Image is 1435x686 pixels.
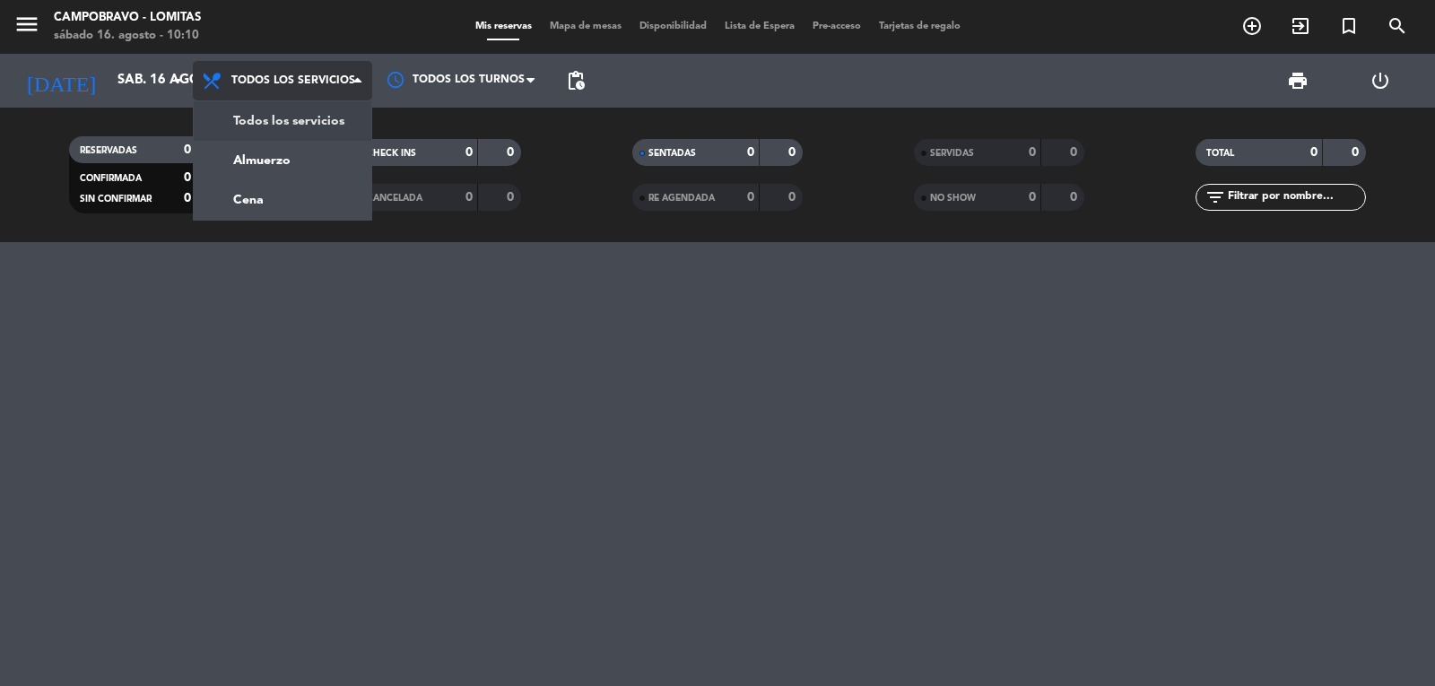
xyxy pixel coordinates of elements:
span: SIN CONFIRMAR [80,195,152,204]
span: Pre-acceso [804,22,870,31]
a: Todos los servicios [194,101,371,141]
strong: 0 [1070,191,1081,204]
i: search [1387,15,1408,37]
strong: 0 [1310,146,1318,159]
strong: 0 [1029,191,1036,204]
span: NO SHOW [930,194,976,203]
i: filter_list [1205,187,1226,208]
i: power_settings_new [1370,70,1391,91]
strong: 0 [1352,146,1362,159]
i: turned_in_not [1338,15,1360,37]
span: SENTADAS [648,149,696,158]
strong: 0 [788,191,799,204]
strong: 0 [507,146,517,159]
span: Mapa de mesas [541,22,631,31]
span: Todos los servicios [231,74,355,87]
span: CONFIRMADA [80,174,142,183]
strong: 0 [507,191,517,204]
strong: 0 [465,146,473,159]
span: pending_actions [565,70,587,91]
span: RE AGENDADA [648,194,715,203]
i: exit_to_app [1290,15,1311,37]
i: add_circle_outline [1241,15,1263,37]
i: arrow_drop_down [167,70,188,91]
a: Almuerzo [194,141,371,180]
span: CANCELADA [367,194,422,203]
button: menu [13,11,40,44]
strong: 0 [788,146,799,159]
strong: 0 [1029,146,1036,159]
strong: 0 [747,191,754,204]
span: TOTAL [1206,149,1234,158]
strong: 0 [747,146,754,159]
span: Tarjetas de regalo [870,22,970,31]
span: Disponibilidad [631,22,716,31]
div: sábado 16. agosto - 10:10 [54,27,201,45]
i: menu [13,11,40,38]
span: Mis reservas [466,22,541,31]
strong: 0 [184,192,191,204]
i: [DATE] [13,61,109,100]
a: Cena [194,180,371,220]
strong: 0 [184,171,191,184]
strong: 0 [184,143,191,156]
input: Filtrar por nombre... [1226,187,1365,207]
span: RESERVADAS [80,146,137,155]
span: CHECK INS [367,149,416,158]
span: Lista de Espera [716,22,804,31]
strong: 0 [1070,146,1081,159]
span: SERVIDAS [930,149,974,158]
strong: 0 [465,191,473,204]
div: LOG OUT [1339,54,1422,108]
div: Campobravo - Lomitas [54,9,201,27]
span: print [1287,70,1309,91]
